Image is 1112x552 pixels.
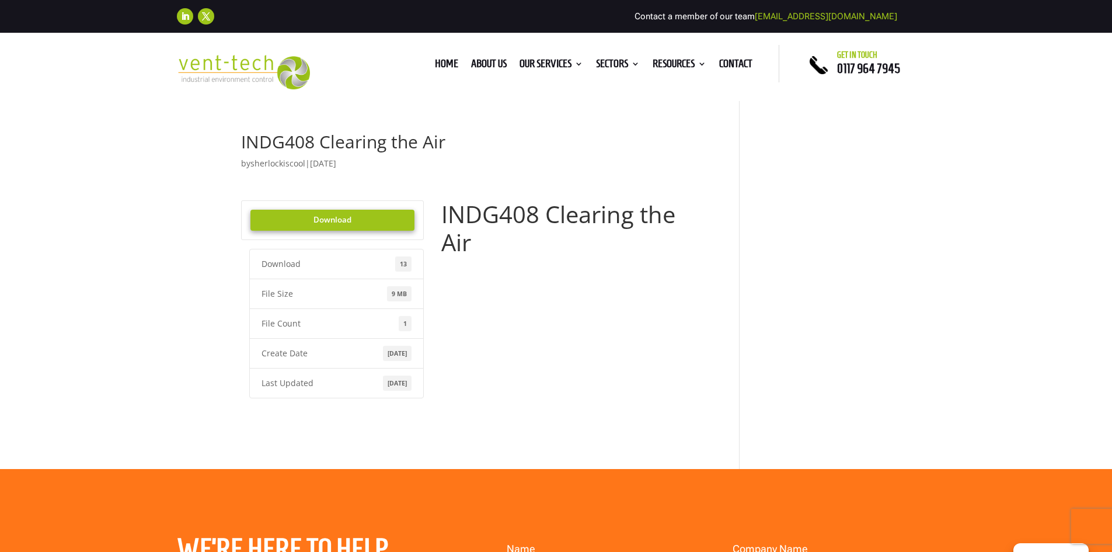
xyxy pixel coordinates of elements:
li: File Size [249,279,424,309]
a: Home [435,60,458,72]
a: Resources [653,60,706,72]
span: 9 MB [387,286,412,301]
span: 1 [399,316,412,331]
span: [DATE] [383,376,412,391]
li: Create Date [249,338,424,369]
span: [DATE] [310,158,336,169]
a: Our Services [520,60,583,72]
a: sherlockiscool [250,158,305,169]
span: Get in touch [837,50,877,60]
a: Follow on X [198,8,214,25]
span: Contact a member of our team [635,11,897,22]
a: Follow on LinkedIn [177,8,193,25]
h1: INDG408 Clearing the Air [241,133,705,157]
h1: INDG408 Clearing the Air [441,200,705,262]
span: [DATE] [383,346,412,361]
a: 0117 964 7945 [837,61,900,75]
a: [EMAIL_ADDRESS][DOMAIN_NAME] [755,11,897,22]
li: File Count [249,308,424,339]
span: 13 [395,256,412,272]
li: Last Updated [249,368,424,398]
p: by | [241,157,705,179]
img: 2023-09-27T08_35_16.549ZVENT-TECH---Clear-background [177,55,311,89]
a: Download [250,210,415,231]
li: Download [249,249,424,279]
a: Contact [719,60,752,72]
a: About us [471,60,507,72]
a: Sectors [596,60,640,72]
